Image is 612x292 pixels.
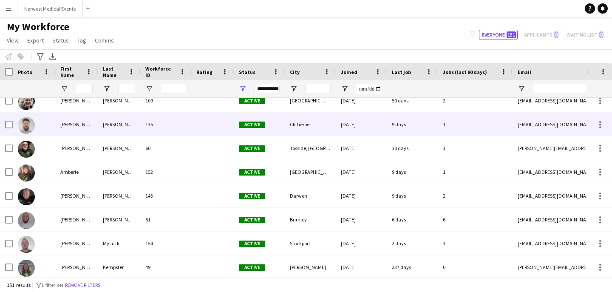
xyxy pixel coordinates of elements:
app-action-btn: Export XLSX [48,51,58,62]
span: Status [239,69,255,75]
span: 151 [507,31,516,38]
span: First Name [60,65,82,78]
span: Comms [95,37,114,44]
div: Stockport [285,232,336,255]
input: First Name Filter Input [76,84,93,94]
div: [PERSON_NAME] [285,255,336,279]
span: Photo [18,69,32,75]
span: Email [518,69,531,75]
div: [PERSON_NAME] [55,208,98,231]
div: 3 [438,232,513,255]
button: Open Filter Menu [145,85,153,93]
div: [DATE] [336,136,387,160]
div: [GEOGRAPHIC_DATA] [285,160,336,184]
button: Open Filter Menu [341,85,348,93]
div: [PERSON_NAME] [55,113,98,136]
div: 135 [140,113,191,136]
input: Workforce ID Filter Input [161,84,186,94]
div: 6 [438,208,513,231]
img: Alex Poulson [18,117,35,134]
button: Remove filters [63,281,102,290]
div: [DATE] [336,113,387,136]
input: City Filter Input [305,84,331,94]
input: Joined Filter Input [356,84,382,94]
button: Open Filter Menu [103,85,110,93]
div: 143 [140,184,191,207]
a: Comms [91,35,117,46]
img: Anna Kempster [18,260,35,277]
span: Active [239,193,265,199]
div: [PERSON_NAME] [98,113,140,136]
div: 1 [438,113,513,136]
div: 2 [438,89,513,112]
a: View [3,35,22,46]
div: 152 [140,160,191,184]
div: 1 [438,160,513,184]
div: 3 [438,136,513,160]
div: [DATE] [336,89,387,112]
span: Jobs (last 90 days) [443,69,487,75]
div: [PERSON_NAME] [55,184,98,207]
span: 1 filter set [41,282,63,288]
div: [DATE] [336,255,387,279]
div: [PERSON_NAME] [98,89,140,112]
div: [PERSON_NAME] [55,89,98,112]
div: 6 days [387,208,438,231]
div: 9 days [387,113,438,136]
span: Active [239,98,265,104]
div: Burnley [285,208,336,231]
div: 51 [140,208,191,231]
div: 109 [140,89,191,112]
img: Andrew Ingram [18,212,35,229]
div: [PERSON_NAME] [98,208,140,231]
div: 154 [140,232,191,255]
span: Status [52,37,69,44]
span: Joined [341,69,357,75]
div: [DATE] [336,184,387,207]
button: Open Filter Menu [518,85,525,93]
div: Tosside, [GEOGRAPHIC_DATA] [285,136,336,160]
a: Tag [74,35,90,46]
span: Active [239,217,265,223]
a: Status [49,35,72,46]
a: Export [24,35,47,46]
div: 2 [438,184,513,207]
div: 9 days [387,184,438,207]
span: View [7,37,19,44]
div: Darwen [285,184,336,207]
div: 0 [438,255,513,279]
div: [DATE] [336,208,387,231]
span: My Workforce [7,20,69,33]
div: [PERSON_NAME] [98,160,140,184]
img: Alexander Murphy [18,141,35,158]
button: Open Filter Menu [290,85,297,93]
input: Last Name Filter Input [118,84,135,94]
div: [PERSON_NAME] [98,136,140,160]
div: 237 days [387,255,438,279]
span: Active [239,122,265,128]
span: Last Name [103,65,125,78]
div: 2 days [387,232,438,255]
img: Andrew Mycock [18,236,35,253]
div: Kempster [98,255,140,279]
div: Mycock [98,232,140,255]
div: [DATE] [336,232,387,255]
span: Workforce ID [145,65,176,78]
div: 9 days [387,160,438,184]
span: Last job [392,69,411,75]
button: Open Filter Menu [60,85,68,93]
div: 49 [140,255,191,279]
span: Active [239,169,265,176]
span: Rating [196,69,212,75]
span: Active [239,145,265,152]
img: Aimee Johnson [18,93,35,110]
button: Open Filter Menu [239,85,246,93]
div: [PERSON_NAME] [98,184,140,207]
div: 60 [140,136,191,160]
div: [DATE] [336,160,387,184]
div: [GEOGRAPHIC_DATA] [285,89,336,112]
div: Clitheroe [285,113,336,136]
span: Export [27,37,44,44]
div: 30 days [387,136,438,160]
span: Active [239,264,265,271]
